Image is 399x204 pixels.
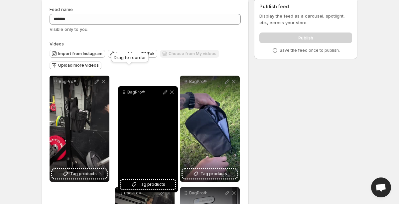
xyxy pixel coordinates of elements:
span: Tag products [200,170,227,177]
span: Visible only to you. [50,27,88,32]
span: Videos [50,41,64,46]
p: BagPro® [189,190,224,196]
div: BagPro®Tag products [118,86,178,192]
div: Open chat [371,177,391,197]
div: BagPro®Tag products [180,76,240,182]
p: BagPro® [127,90,162,95]
span: Tag products [70,170,97,177]
button: Tag products [121,180,175,189]
button: Tag products [183,169,237,178]
p: BagPro® [189,79,224,84]
button: Upload more videos [50,61,101,69]
p: Save the feed once to publish. [280,48,340,53]
span: Feed name [50,7,73,12]
span: Tag products [139,181,165,188]
p: BagPro® [124,190,159,196]
button: Import from Instagram [50,50,105,58]
button: Tag products [52,169,107,178]
button: Import from TikTok [108,50,157,58]
span: Import from Instagram [58,51,102,56]
span: Upload more videos [58,63,99,68]
p: Display the feed as a carousel, spotlight, etc., across your store. [259,13,352,26]
span: Import from TikTok [116,51,155,56]
p: BagPro® [59,79,93,84]
h2: Publish feed [259,3,352,10]
div: BagPro®Tag products [50,76,109,182]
